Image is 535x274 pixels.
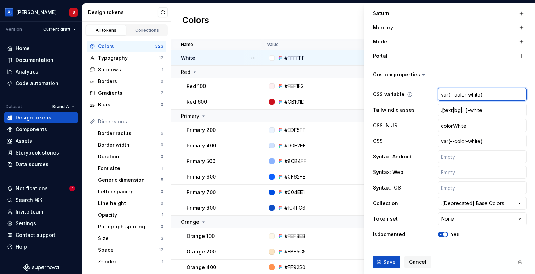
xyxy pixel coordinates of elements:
[373,138,383,145] label: CSS
[364,98,433,105] div: var(--color-red-600)
[161,224,163,229] div: 0
[4,135,78,147] a: Assets
[95,198,166,209] a: Line height0
[383,258,396,266] span: Save
[373,52,387,59] label: Portal
[186,189,216,196] p: Primary 700
[161,235,163,241] div: 3
[98,223,161,230] div: Paragraph spacing
[95,233,166,244] a: Size3
[364,158,433,165] div: var(--color-primary-500)
[16,138,32,145] div: Assets
[4,78,78,89] a: Code automation
[284,54,305,62] div: #FFFFFF
[4,66,78,77] a: Analytics
[364,264,433,271] div: var(--color-orange-400)
[186,158,215,165] p: Primary 500
[438,104,527,116] input: Empty
[87,87,166,99] a: Gradients2
[181,54,195,62] p: White
[6,104,22,110] div: Dataset
[69,186,75,191] span: 1
[87,64,166,75] a: Shadows1
[98,165,162,172] div: Font size
[404,256,431,268] button: Cancel
[95,139,166,151] a: Border width0
[52,104,69,110] span: Brand A
[95,186,166,197] a: Letter spacing0
[98,188,161,195] div: Letter spacing
[23,264,59,271] svg: Supernova Logo
[159,55,163,61] div: 12
[161,78,163,84] div: 0
[186,83,206,90] p: Red 100
[161,177,163,183] div: 5
[95,209,166,221] a: Opacity1
[98,78,161,85] div: Borders
[16,220,36,227] div: Settings
[16,45,30,52] div: Home
[98,153,161,160] div: Duration
[161,90,163,96] div: 2
[181,112,199,119] p: Primary
[186,142,216,149] p: Primary 400
[16,243,27,250] div: Help
[98,141,161,148] div: Border width
[73,10,75,15] div: B
[6,27,22,32] div: Version
[87,52,166,64] a: Typography12
[4,218,78,229] a: Settings
[451,232,459,237] label: Yes
[95,128,166,139] a: Border radius6
[186,248,216,255] p: Orange 200
[87,41,166,52] a: Colors323
[162,259,163,264] div: 1
[16,57,53,64] div: Documentation
[438,135,527,147] input: Empty
[186,204,216,211] p: Primary 800
[364,233,433,240] div: var(--color-orange-100)
[16,126,47,133] div: Components
[162,67,163,72] div: 1
[161,200,163,206] div: 0
[16,208,43,215] div: Invite team
[4,112,78,123] a: Design tokens
[98,211,162,218] div: Opacity
[4,194,78,206] button: Search ⌘K
[284,127,305,134] div: #EDF5FF
[373,200,398,207] label: Collection
[284,189,305,196] div: #004EE1
[98,130,161,137] div: Border radius
[95,221,166,232] a: Paragraph spacing0
[161,142,163,148] div: 0
[364,127,433,134] div: var(--color-primary-200)
[98,258,162,265] div: Z-index
[43,27,70,32] span: Current draft
[4,241,78,252] button: Help
[4,43,78,54] a: Home
[438,150,527,163] input: Empty
[284,248,306,255] div: #FBE5C5
[284,233,305,240] div: #FEF8EB
[373,215,398,222] label: Token set
[4,147,78,158] a: Storybook stories
[284,204,305,211] div: #104FC6
[88,9,158,16] div: Design tokens
[438,181,527,194] input: Empty
[16,80,58,87] div: Code automation
[373,122,397,129] label: CSS IN JS
[373,38,387,45] label: Mode
[98,66,162,73] div: Shadows
[16,9,57,16] div: [PERSON_NAME]
[4,54,78,66] a: Documentation
[284,142,306,149] div: #D0E2FF
[49,102,78,112] button: Brand A
[181,69,190,76] p: Red
[98,176,161,183] div: Generic dimension
[16,232,56,239] div: Contact support
[373,24,393,31] label: Mercury
[438,166,527,179] input: Empty
[364,54,433,62] div: var(--color-white)
[40,24,79,34] button: Current draft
